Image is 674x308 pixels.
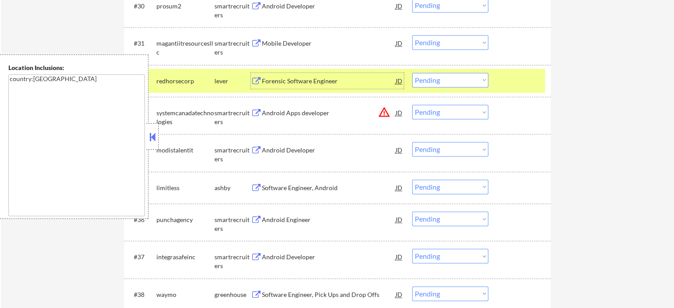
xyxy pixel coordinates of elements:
[214,146,251,163] div: smartrecruiters
[156,109,214,126] div: systemcanadatechnologies
[134,290,149,299] div: #38
[214,183,251,192] div: ashby
[395,142,404,158] div: JD
[262,253,396,261] div: Android Developer
[156,183,214,192] div: limitless
[214,2,251,19] div: smartrecruiters
[214,253,251,270] div: smartrecruiters
[156,39,214,56] div: magantiitresourcesllc
[395,73,404,89] div: JD
[395,286,404,302] div: JD
[134,215,149,224] div: #36
[262,290,396,299] div: Software Engineer, Pick Ups and Drop Offs
[262,183,396,192] div: Software Engineer, Android
[262,2,396,11] div: Android Developer
[134,39,149,48] div: #31
[156,2,214,11] div: prosum2
[262,109,396,117] div: Android Apps developer
[156,253,214,261] div: integrasafeinc
[262,77,396,86] div: Forensic Software Engineer
[8,63,145,72] div: Location Inclusions:
[262,39,396,48] div: Mobile Developer
[214,39,251,56] div: smartrecruiters
[395,211,404,227] div: JD
[156,215,214,224] div: punchagency
[214,109,251,126] div: smartrecruiters
[395,35,404,51] div: JD
[395,179,404,195] div: JD
[134,2,149,11] div: #30
[134,253,149,261] div: #37
[156,77,214,86] div: redhorsecorp
[395,105,404,121] div: JD
[262,146,396,155] div: Android Developer
[214,77,251,86] div: lever
[156,290,214,299] div: waymo
[214,290,251,299] div: greenhouse
[262,215,396,224] div: Android Engineer
[378,106,390,118] button: warning_amber
[156,146,214,155] div: modistalentit
[214,215,251,233] div: smartrecruiters
[395,249,404,265] div: JD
